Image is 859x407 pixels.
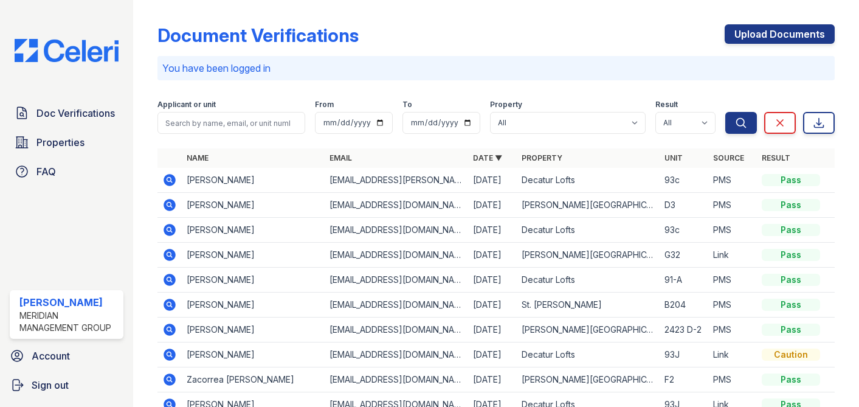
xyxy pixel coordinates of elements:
td: [DATE] [468,343,517,367]
td: [EMAIL_ADDRESS][DOMAIN_NAME] [325,268,467,293]
td: Decatur Lofts [517,218,660,243]
td: [PERSON_NAME] [182,293,325,318]
div: Caution [762,349,820,361]
span: FAQ [36,164,56,179]
td: 93c [660,168,708,193]
iframe: chat widget [808,358,847,395]
td: Decatur Lofts [517,343,660,367]
td: [PERSON_NAME] [182,168,325,193]
td: Link [708,343,757,367]
label: Result [655,100,678,110]
a: Unit [664,153,683,162]
td: [DATE] [468,318,517,343]
td: 2423 D-2 [660,318,708,343]
td: PMS [708,268,757,293]
div: Pass [762,174,820,186]
a: FAQ [10,159,123,184]
td: [DATE] [468,168,517,193]
td: [PERSON_NAME] [182,193,325,218]
td: [PERSON_NAME] [182,218,325,243]
td: 91-A [660,268,708,293]
td: PMS [708,168,757,193]
td: [DATE] [468,268,517,293]
a: Name [187,153,209,162]
td: PMS [708,293,757,318]
div: Meridian Management Group [19,310,119,334]
span: Doc Verifications [36,106,115,120]
span: Sign out [32,378,69,392]
td: G32 [660,243,708,268]
a: Email [329,153,352,162]
td: [EMAIL_ADDRESS][DOMAIN_NAME] [325,243,467,268]
td: 93J [660,343,708,367]
td: [EMAIL_ADDRESS][DOMAIN_NAME] [325,193,467,218]
td: Link [708,243,757,268]
span: Properties [36,135,85,150]
td: [EMAIL_ADDRESS][DOMAIN_NAME] [325,367,467,392]
div: [PERSON_NAME] [19,295,119,310]
a: Upload Documents [725,24,835,44]
div: Document Verifications [157,24,359,46]
td: 93c [660,218,708,243]
td: PMS [708,318,757,343]
a: Date ▼ [473,153,502,162]
td: [DATE] [468,193,517,218]
td: [PERSON_NAME][GEOGRAPHIC_DATA] [517,318,660,343]
label: Property [490,100,522,110]
td: Decatur Lofts [517,268,660,293]
a: Result [762,153,790,162]
td: F2 [660,367,708,392]
a: Property [522,153,562,162]
td: PMS [708,218,757,243]
a: Sign out [5,373,128,397]
td: D3 [660,193,708,218]
td: [DATE] [468,367,517,392]
td: [PERSON_NAME] [182,243,325,268]
img: CE_Logo_Blue-a8612792a0a2168367f1c8372b55b34899dd931a85d93a1a3d3e32e68fde9ad4.png [5,39,128,62]
label: From [315,100,334,110]
td: PMS [708,367,757,392]
p: You have been logged in [162,61,830,75]
a: Properties [10,130,123,155]
a: Source [713,153,744,162]
td: [EMAIL_ADDRESS][DOMAIN_NAME] [325,293,467,318]
div: Pass [762,374,820,386]
td: [PERSON_NAME] [182,268,325,293]
td: [PERSON_NAME][GEOGRAPHIC_DATA] [517,243,660,268]
td: [EMAIL_ADDRESS][DOMAIN_NAME] [325,218,467,243]
input: Search by name, email, or unit number [157,112,305,134]
label: To [402,100,412,110]
div: Pass [762,274,820,286]
a: Doc Verifications [10,101,123,125]
label: Applicant or unit [157,100,216,110]
td: [PERSON_NAME][GEOGRAPHIC_DATA] [517,367,660,392]
td: Decatur Lofts [517,168,660,193]
td: PMS [708,193,757,218]
div: Pass [762,199,820,211]
a: Account [5,344,128,368]
td: [EMAIL_ADDRESS][DOMAIN_NAME] [325,318,467,343]
td: [PERSON_NAME] [182,343,325,367]
span: Account [32,349,70,363]
td: [PERSON_NAME][GEOGRAPHIC_DATA] [517,193,660,218]
div: Pass [762,249,820,261]
td: [EMAIL_ADDRESS][DOMAIN_NAME] [325,343,467,367]
td: Zacorrea [PERSON_NAME] [182,367,325,392]
td: St. [PERSON_NAME] [517,293,660,318]
td: [EMAIL_ADDRESS][PERSON_NAME][DOMAIN_NAME] [325,168,467,193]
td: [DATE] [468,243,517,268]
td: [DATE] [468,293,517,318]
td: [PERSON_NAME] [182,318,325,343]
div: Pass [762,299,820,311]
div: Pass [762,224,820,236]
td: [DATE] [468,218,517,243]
div: Pass [762,324,820,336]
td: B204 [660,293,708,318]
